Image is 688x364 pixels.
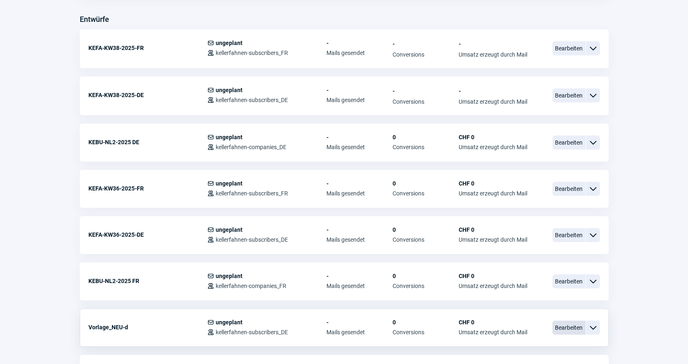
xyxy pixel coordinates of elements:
span: kellerfahnen-subscribers_DE [216,329,288,335]
span: - [326,273,393,279]
span: ungeplant [216,87,243,93]
span: - [459,87,527,95]
span: Umsatz erzeugt durch Mail [459,190,527,197]
span: Conversions [393,98,459,105]
div: KEFA-KW36-2025-FR [88,180,207,197]
span: Umsatz erzeugt durch Mail [459,144,527,150]
span: 0 [393,273,459,279]
span: kellerfahnen-subscribers_DE [216,97,288,103]
span: Conversions [393,283,459,289]
span: kellerfahnen-companies_FR [216,283,286,289]
span: Umsatz erzeugt durch Mail [459,329,527,335]
span: - [326,180,393,187]
span: Umsatz erzeugt durch Mail [459,283,527,289]
span: ungeplant [216,273,243,279]
span: Bearbeiten [552,274,586,288]
h3: Entwürfe [80,13,109,26]
span: - [326,134,393,140]
span: - [393,40,459,48]
span: - [459,40,527,48]
span: Bearbeiten [552,321,586,335]
span: Umsatz erzeugt durch Mail [459,236,527,243]
span: Bearbeiten [552,228,586,242]
span: ungeplant [216,180,243,187]
div: KEFA-KW38-2025-DE [88,87,207,103]
span: CHF 0 [459,273,527,279]
span: Bearbeiten [552,41,586,55]
span: Mails gesendet [326,236,393,243]
span: - [326,319,393,326]
span: kellerfahnen-companies_DE [216,144,286,150]
div: Vorlage_NEU-d [88,319,207,335]
span: CHF 0 [459,319,527,326]
span: Mails gesendet [326,329,393,335]
span: ungeplant [216,319,243,326]
div: KEBU-NL2-2025 DE [88,134,207,150]
span: - [326,87,393,93]
span: ungeplant [216,40,243,46]
span: 0 [393,226,459,233]
span: - [393,87,459,95]
span: Conversions [393,51,459,58]
span: Mails gesendet [326,190,393,197]
span: Mails gesendet [326,97,393,103]
span: Umsatz erzeugt durch Mail [459,51,527,58]
span: CHF 0 [459,134,527,140]
span: Bearbeiten [552,182,586,196]
span: Mails gesendet [326,283,393,289]
span: kellerfahnen-subscribers_DE [216,236,288,243]
span: - [326,40,393,46]
span: Bearbeiten [552,136,586,150]
div: KEBU-NL2-2025 FR [88,273,207,289]
div: KEFA-KW38-2025-FR [88,40,207,56]
span: Umsatz erzeugt durch Mail [459,98,527,105]
span: ungeplant [216,226,243,233]
span: CHF 0 [459,226,527,233]
span: Mails gesendet [326,144,393,150]
span: Conversions [393,190,459,197]
span: Mails gesendet [326,50,393,56]
span: 0 [393,134,459,140]
span: Conversions [393,144,459,150]
span: Conversions [393,236,459,243]
span: - [326,226,393,233]
span: 0 [393,319,459,326]
span: CHF 0 [459,180,527,187]
span: ungeplant [216,134,243,140]
div: KEFA-KW36-2025-DE [88,226,207,243]
span: Conversions [393,329,459,335]
span: 0 [393,180,459,187]
span: kellerfahnen-subscribers_FR [216,190,288,197]
span: Bearbeiten [552,88,586,102]
span: kellerfahnen-subscribers_FR [216,50,288,56]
